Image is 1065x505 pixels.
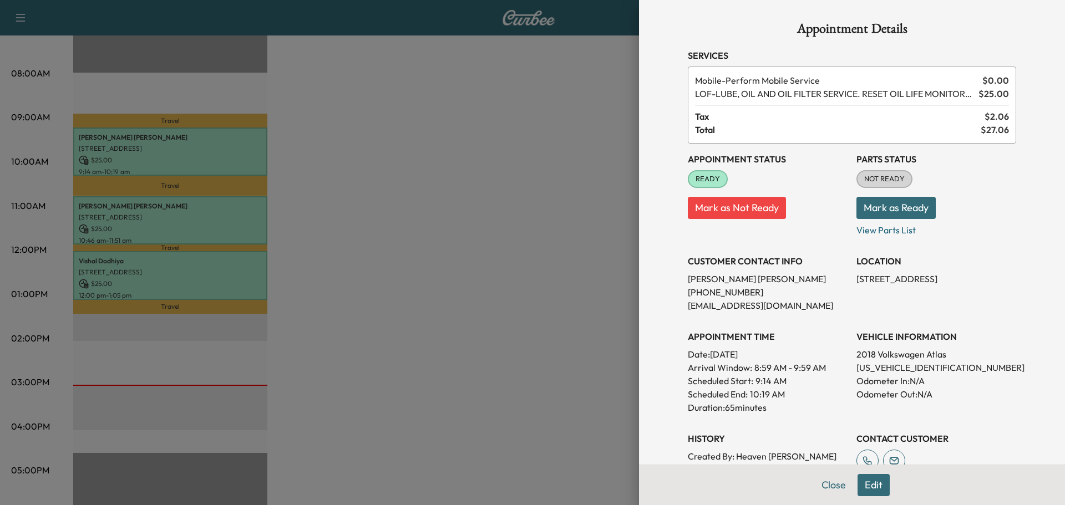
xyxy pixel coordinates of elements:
p: [PERSON_NAME] [PERSON_NAME] [688,272,848,285]
p: Odometer In: N/A [856,374,1016,387]
span: $ 25.00 [978,87,1009,100]
p: [STREET_ADDRESS] [856,272,1016,285]
h3: CONTACT CUSTOMER [856,432,1016,445]
button: Mark as Not Ready [688,197,786,219]
h3: History [688,432,848,445]
p: Date: [DATE] [688,348,848,361]
p: Odometer Out: N/A [856,387,1016,401]
span: READY [689,174,727,185]
p: Duration: 65 minutes [688,401,848,414]
p: [US_VEHICLE_IDENTIFICATION_NUMBER] [856,361,1016,374]
h3: Parts Status [856,152,1016,166]
span: Tax [695,110,985,123]
p: [EMAIL_ADDRESS][DOMAIN_NAME] [688,299,848,312]
button: Edit [858,474,890,496]
span: Total [695,123,981,136]
button: Close [814,474,853,496]
p: Arrival Window: [688,361,848,374]
span: $ 2.06 [985,110,1009,123]
span: Perform Mobile Service [695,74,978,87]
p: Created By : Heaven [PERSON_NAME] [688,450,848,463]
p: 10:19 AM [750,387,785,401]
p: View Parts List [856,219,1016,237]
button: Mark as Ready [856,197,936,219]
p: Created At : [DATE] 9:35:07 AM [688,463,848,476]
span: 8:59 AM - 9:59 AM [754,361,826,374]
span: $ 0.00 [982,74,1009,87]
p: 9:14 AM [755,374,787,387]
h3: APPOINTMENT TIME [688,330,848,343]
p: [PHONE_NUMBER] [688,285,848,299]
p: 2018 Volkswagen Atlas [856,348,1016,361]
p: Scheduled Start: [688,374,753,387]
span: NOT READY [858,174,911,185]
span: $ 27.06 [981,123,1009,136]
h3: Appointment Status [688,152,848,166]
span: LUBE, OIL AND OIL FILTER SERVICE. RESET OIL LIFE MONITOR. HAZARDOUS WASTE FEE WILL BE APPLIED. [695,87,974,100]
h3: VEHICLE INFORMATION [856,330,1016,343]
h3: Services [688,49,1016,62]
p: Scheduled End: [688,387,748,401]
h3: CUSTOMER CONTACT INFO [688,254,848,268]
h1: Appointment Details [688,22,1016,40]
h3: LOCATION [856,254,1016,268]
